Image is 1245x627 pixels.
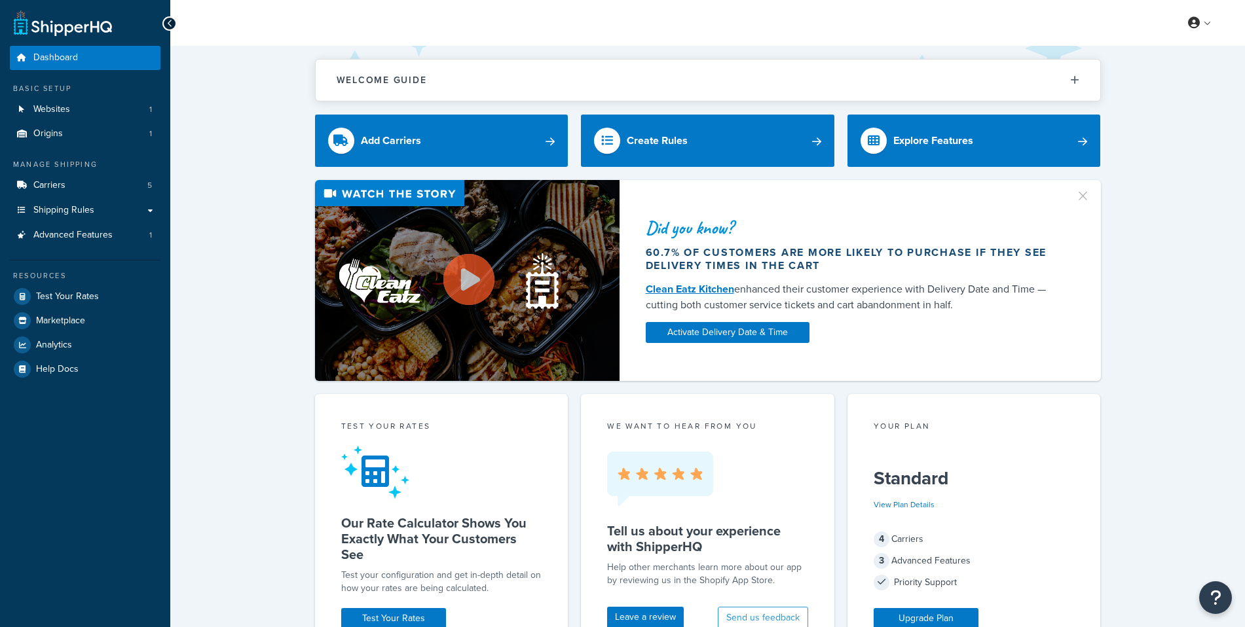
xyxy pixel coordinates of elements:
a: Marketplace [10,309,160,332]
a: Activate Delivery Date & Time [646,322,809,343]
div: Advanced Features [874,552,1075,570]
h2: Welcome Guide [337,75,427,85]
a: Explore Features [847,115,1101,167]
div: Did you know? [646,219,1060,237]
h5: Standard [874,468,1075,489]
span: Test Your Rates [36,291,99,302]
span: Carriers [33,180,65,191]
div: Resources [10,270,160,281]
button: Welcome Guide [316,60,1100,101]
span: 5 [147,180,152,191]
a: Test Your Rates [10,285,160,308]
li: Origins [10,122,160,146]
div: Priority Support [874,573,1075,592]
a: Dashboard [10,46,160,70]
span: Marketplace [36,315,85,327]
div: Carriers [874,530,1075,548]
span: 1 [149,128,152,139]
p: Help other merchants learn more about our app by reviewing us in the Shopify App Store. [607,561,808,587]
a: Carriers5 [10,173,160,198]
span: Help Docs [36,364,79,375]
span: 1 [149,104,152,115]
a: Add Carriers [315,115,568,167]
div: Basic Setup [10,83,160,94]
span: Advanced Features [33,230,113,241]
div: Add Carriers [361,132,421,150]
span: 4 [874,531,889,547]
div: Test your rates [341,420,542,435]
a: Clean Eatz Kitchen [646,281,734,296]
p: we want to hear from you [607,420,808,432]
a: View Plan Details [874,499,935,511]
a: Help Docs [10,357,160,381]
div: enhanced their customer experience with Delivery Date and Time — cutting both customer service ti... [646,281,1060,313]
a: Analytics [10,333,160,357]
span: Dashboard [33,52,78,63]
button: Open Resource Center [1199,581,1232,614]
a: Create Rules [581,115,834,167]
span: 1 [149,230,152,241]
li: Websites [10,98,160,122]
div: Your Plan [874,420,1075,435]
span: Websites [33,104,70,115]
div: Test your configuration and get in-depth detail on how your rates are being calculated. [341,569,542,595]
div: 60.7% of customers are more likely to purchase if they see delivery times in the cart [646,246,1060,272]
li: Advanced Features [10,223,160,247]
span: Analytics [36,340,72,351]
span: Shipping Rules [33,205,94,216]
span: Origins [33,128,63,139]
h5: Our Rate Calculator Shows You Exactly What Your Customers See [341,515,542,562]
h5: Tell us about your experience with ShipperHQ [607,523,808,554]
a: Shipping Rules [10,198,160,223]
a: Websites1 [10,98,160,122]
span: 3 [874,553,889,569]
div: Create Rules [627,132,688,150]
a: Advanced Features1 [10,223,160,247]
div: Manage Shipping [10,159,160,170]
div: Explore Features [893,132,973,150]
li: Carriers [10,173,160,198]
a: Origins1 [10,122,160,146]
img: Video thumbnail [315,180,620,381]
